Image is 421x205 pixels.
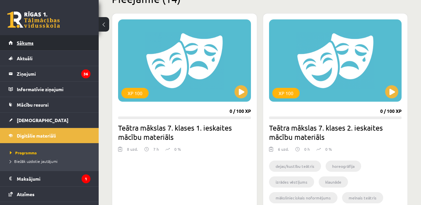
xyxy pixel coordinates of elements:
[121,88,149,98] div: XP 100
[9,66,90,81] a: Ziņojumi36
[9,51,90,66] a: Aktuāli
[17,82,90,97] legend: Informatīvie ziņojumi
[17,55,33,61] span: Aktuāli
[9,171,90,186] a: Maksājumi1
[325,146,332,152] p: 0 %
[326,161,361,172] li: horeogrāfija
[278,146,289,156] div: 6 uzd.
[17,171,90,186] legend: Maksājumi
[269,123,402,141] h2: Teātra mākslas 7. klases 2. ieskaites mācību materiāls
[10,159,58,164] span: Biežāk uzdotie jautājumi
[82,174,90,183] i: 1
[269,176,314,188] li: izrādes vēstījums
[304,146,310,152] p: 0 h
[17,133,56,139] span: Digitālie materiāli
[10,150,37,155] span: Programma
[9,113,90,128] a: [DEMOGRAPHIC_DATA]
[342,192,383,203] li: melnais teātris
[319,176,348,188] li: klaunāde
[17,191,35,197] span: Atzīmes
[174,146,181,152] p: 0 %
[17,117,68,123] span: [DEMOGRAPHIC_DATA]
[9,187,90,202] a: Atzīmes
[9,35,90,50] a: Sākums
[9,97,90,112] a: Mācību resursi
[9,128,90,143] a: Digitālie materiāli
[81,69,90,78] i: 36
[10,150,92,156] a: Programma
[17,66,90,81] legend: Ziņojumi
[153,146,159,152] p: 7 h
[127,146,138,156] div: 8 uzd.
[10,158,92,164] a: Biežāk uzdotie jautājumi
[269,192,337,203] li: mākslinieciskais noformējums
[272,88,300,98] div: XP 100
[269,161,321,172] li: dejas/kustību teātris
[17,102,49,108] span: Mācību resursi
[118,123,251,141] h2: Teātra mākslas 7. klases 1. ieskaites mācību materiāls
[7,12,60,28] a: Rīgas 1. Tālmācības vidusskola
[17,40,34,46] span: Sākums
[9,82,90,97] a: Informatīvie ziņojumi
